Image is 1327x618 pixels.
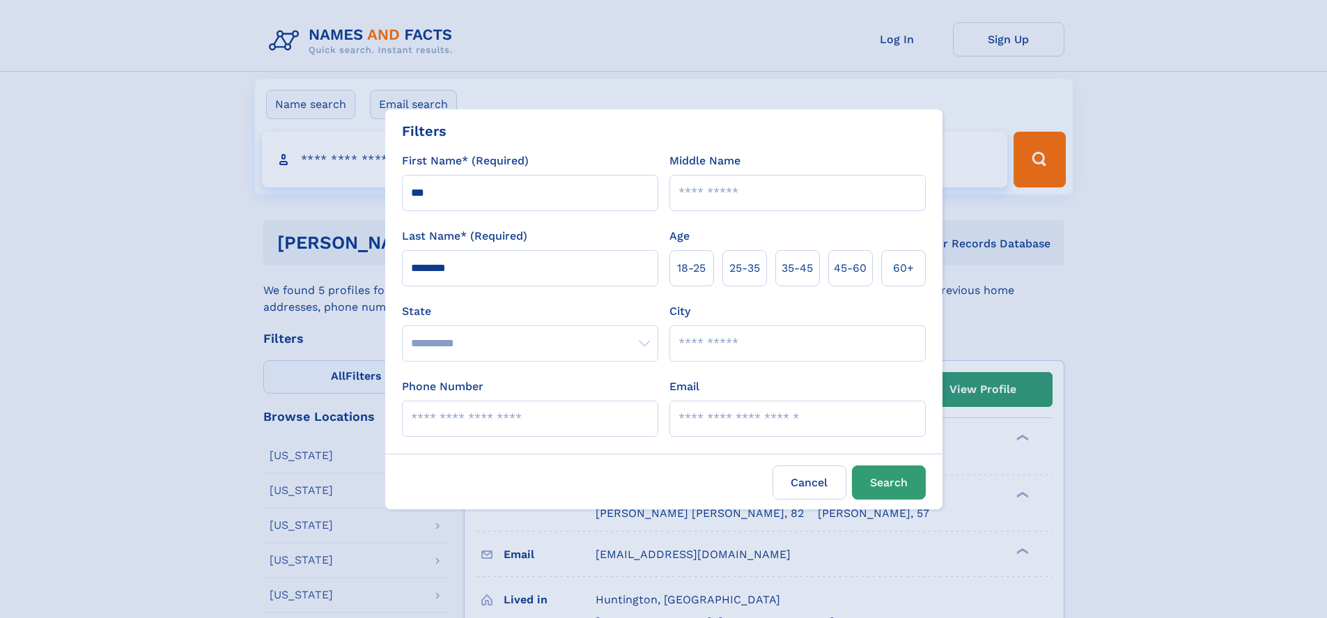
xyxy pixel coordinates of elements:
[834,260,867,277] span: 45‑60
[773,465,846,500] label: Cancel
[669,378,699,395] label: Email
[677,260,706,277] span: 18‑25
[669,153,740,169] label: Middle Name
[402,303,658,320] label: State
[893,260,914,277] span: 60+
[402,153,529,169] label: First Name* (Required)
[729,260,760,277] span: 25‑35
[782,260,813,277] span: 35‑45
[402,378,483,395] label: Phone Number
[402,121,447,141] div: Filters
[669,228,690,245] label: Age
[669,303,690,320] label: City
[852,465,926,500] button: Search
[402,228,527,245] label: Last Name* (Required)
